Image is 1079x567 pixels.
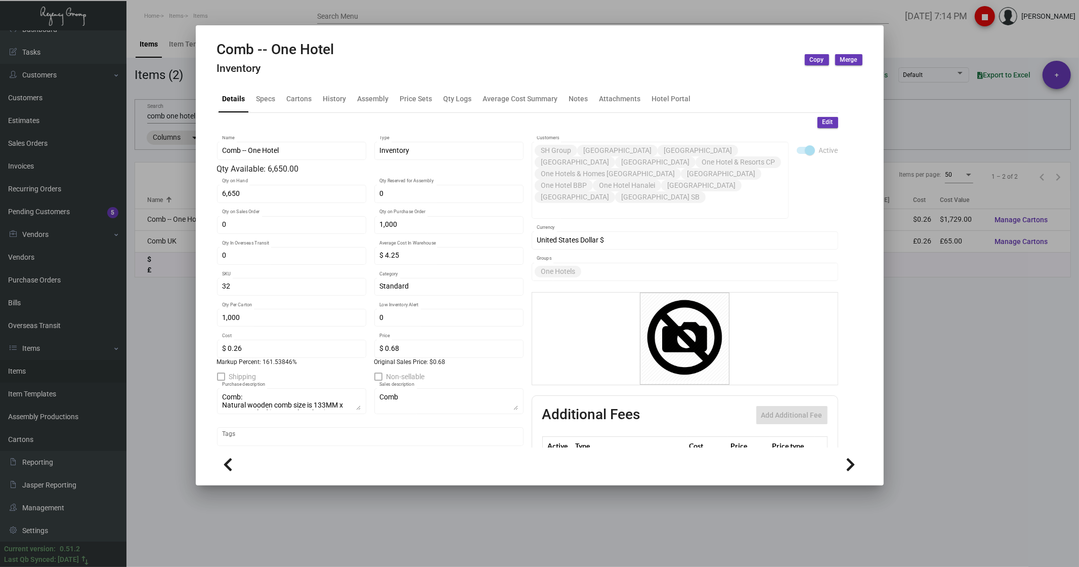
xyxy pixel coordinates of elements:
[386,371,425,383] span: Non-sellable
[217,41,334,58] h2: Comb -- One Hotel
[535,180,593,191] mat-chip: One Hotel BBP
[229,371,256,383] span: Shipping
[658,145,738,156] mat-chip: [GEOGRAPHIC_DATA]
[573,437,686,455] th: Type
[615,156,696,168] mat-chip: [GEOGRAPHIC_DATA]
[537,205,783,213] input: Add new..
[577,145,658,156] mat-chip: [GEOGRAPHIC_DATA]
[223,93,245,104] div: Details
[840,56,857,64] span: Merge
[593,180,661,191] mat-chip: One Hotel Hanalei
[805,54,829,65] button: Copy
[287,93,312,104] div: Cartons
[681,168,761,180] mat-chip: [GEOGRAPHIC_DATA]
[817,117,838,128] button: Edit
[535,145,577,156] mat-chip: SH Group
[217,163,524,175] div: Qty Available: 6,650.00
[599,93,641,104] div: Attachments
[696,156,781,168] mat-chip: One Hotel & Resorts CP
[535,266,581,277] mat-chip: One Hotels
[323,93,347,104] div: History
[686,437,728,455] th: Cost
[819,144,838,156] span: Active
[542,437,573,455] th: Active
[583,268,833,276] input: Add new..
[769,437,815,455] th: Price type
[652,93,691,104] div: Hotel Portal
[823,118,833,127] span: Edit
[810,56,824,64] span: Copy
[4,554,79,565] div: Last Qb Synced: [DATE]
[483,93,558,104] div: Average Cost Summary
[4,544,56,554] div: Current version:
[535,168,681,180] mat-chip: One Hotels & Homes [GEOGRAPHIC_DATA]
[256,93,276,104] div: Specs
[358,93,389,104] div: Assembly
[756,406,828,424] button: Add Additional Fee
[444,93,472,104] div: Qty Logs
[761,411,823,419] span: Add Additional Fee
[615,191,706,203] mat-chip: [GEOGRAPHIC_DATA] SB
[535,191,615,203] mat-chip: [GEOGRAPHIC_DATA]
[400,93,433,104] div: Price Sets
[661,180,742,191] mat-chip: [GEOGRAPHIC_DATA]
[728,437,769,455] th: Price
[60,544,80,554] div: 0.51.2
[217,62,334,75] h4: Inventory
[569,93,588,104] div: Notes
[542,406,640,424] h2: Additional Fees
[535,156,615,168] mat-chip: [GEOGRAPHIC_DATA]
[835,54,862,65] button: Merge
